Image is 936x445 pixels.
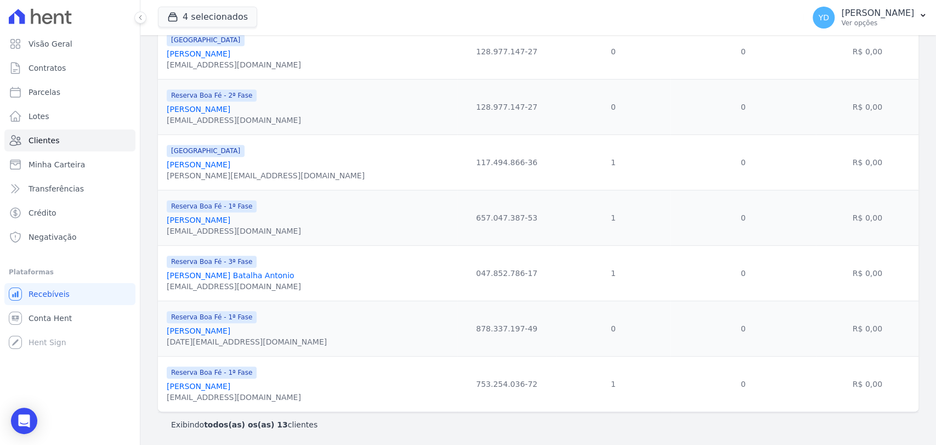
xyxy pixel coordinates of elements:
div: [PERSON_NAME][EMAIL_ADDRESS][DOMAIN_NAME] [167,170,365,181]
a: Minha Carteira [4,154,135,176]
span: Crédito [29,207,56,218]
td: R$ 0,00 [816,190,918,245]
td: 128.977.147-27 [457,24,557,79]
td: 117.494.866-36 [457,134,557,190]
a: [PERSON_NAME] [167,216,230,224]
div: Plataformas [9,266,131,279]
td: 128.977.147-27 [457,79,557,134]
a: [PERSON_NAME] [167,49,230,58]
a: Negativação [4,226,135,248]
span: Lotes [29,111,49,122]
span: Negativação [29,232,77,243]
a: Lotes [4,105,135,127]
a: [PERSON_NAME] [167,326,230,335]
span: Transferências [29,183,84,194]
a: [PERSON_NAME] [167,382,230,391]
td: 753.254.036-72 [457,356,557,412]
span: YD [818,14,829,21]
span: Reserva Boa Fé - 1ª Fase [167,367,257,379]
div: Open Intercom Messenger [11,408,37,434]
a: Transferências [4,178,135,200]
a: Parcelas [4,81,135,103]
a: Contratos [4,57,135,79]
td: 0 [670,190,816,245]
div: [DATE][EMAIL_ADDRESS][DOMAIN_NAME] [167,336,327,347]
a: Conta Hent [4,307,135,329]
span: Reserva Boa Fé - 1ª Fase [167,200,257,212]
span: Contratos [29,63,66,74]
b: todos(as) os(as) 13 [204,420,288,429]
td: 1 [557,356,670,412]
td: 0 [670,356,816,412]
span: Reserva Boa Fé - 2ª Fase [167,89,257,102]
td: 0 [670,24,816,79]
div: [EMAIL_ADDRESS][DOMAIN_NAME] [167,281,301,292]
td: 0 [670,301,816,356]
span: Reserva Boa Fé - 1ª Fase [167,311,257,323]
span: Visão Geral [29,38,72,49]
span: [GEOGRAPHIC_DATA] [167,34,245,46]
p: [PERSON_NAME] [841,8,914,19]
td: 0 [670,134,816,190]
td: 0 [557,79,670,134]
span: [GEOGRAPHIC_DATA] [167,145,245,157]
a: Recebíveis [4,283,135,305]
p: Exibindo clientes [171,419,317,430]
a: [PERSON_NAME] [167,160,230,169]
div: [EMAIL_ADDRESS][DOMAIN_NAME] [167,59,301,70]
td: R$ 0,00 [816,79,918,134]
span: Conta Hent [29,313,72,324]
a: Crédito [4,202,135,224]
div: [EMAIL_ADDRESS][DOMAIN_NAME] [167,392,301,403]
a: [PERSON_NAME] Batalha Antonio [167,271,294,280]
span: Parcelas [29,87,60,98]
span: Reserva Boa Fé - 3ª Fase [167,256,257,268]
td: R$ 0,00 [816,134,918,190]
div: [EMAIL_ADDRESS][DOMAIN_NAME] [167,226,301,236]
td: 047.852.786-17 [457,245,557,301]
a: [PERSON_NAME] [167,105,230,114]
td: 0 [670,245,816,301]
span: Minha Carteira [29,159,85,170]
td: 0 [557,301,670,356]
p: Ver opções [841,19,914,27]
td: R$ 0,00 [816,356,918,412]
td: R$ 0,00 [816,24,918,79]
span: Recebíveis [29,289,70,300]
span: Clientes [29,135,59,146]
td: 1 [557,245,670,301]
td: 1 [557,190,670,245]
td: 1 [557,134,670,190]
a: Visão Geral [4,33,135,55]
td: R$ 0,00 [816,301,918,356]
td: 657.047.387-53 [457,190,557,245]
button: YD [PERSON_NAME] Ver opções [804,2,936,33]
button: 4 selecionados [158,7,257,27]
div: [EMAIL_ADDRESS][DOMAIN_NAME] [167,115,301,126]
td: 0 [557,24,670,79]
td: 878.337.197-49 [457,301,557,356]
td: R$ 0,00 [816,245,918,301]
td: 0 [670,79,816,134]
a: Clientes [4,129,135,151]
